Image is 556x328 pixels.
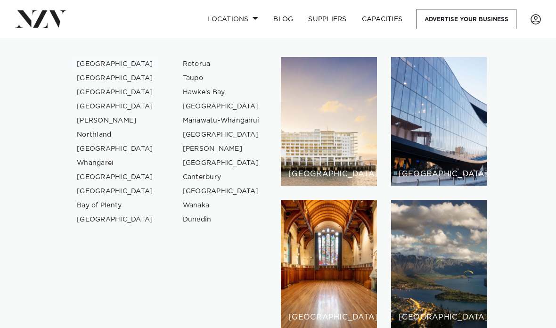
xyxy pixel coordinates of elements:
[175,170,267,184] a: Canterbury
[175,85,267,99] a: Hawke's Bay
[15,10,66,27] img: nzv-logo.png
[175,184,267,198] a: [GEOGRAPHIC_DATA]
[69,99,161,114] a: [GEOGRAPHIC_DATA]
[281,57,377,186] a: Auckland venues [GEOGRAPHIC_DATA]
[175,71,267,85] a: Taupo
[69,85,161,99] a: [GEOGRAPHIC_DATA]
[69,184,161,198] a: [GEOGRAPHIC_DATA]
[266,9,301,29] a: BLOG
[175,57,267,71] a: Rotorua
[69,114,161,128] a: [PERSON_NAME]
[69,128,161,142] a: Northland
[69,142,161,156] a: [GEOGRAPHIC_DATA]
[175,142,267,156] a: [PERSON_NAME]
[69,170,161,184] a: [GEOGRAPHIC_DATA]
[69,213,161,227] a: [GEOGRAPHIC_DATA]
[175,213,267,227] a: Dunedin
[175,99,267,114] a: [GEOGRAPHIC_DATA]
[288,313,369,321] h6: [GEOGRAPHIC_DATA]
[200,9,266,29] a: Locations
[69,198,161,213] a: Bay of Plenty
[288,170,369,178] h6: [GEOGRAPHIC_DATA]
[175,198,267,213] a: Wanaka
[417,9,516,29] a: Advertise your business
[399,313,480,321] h6: [GEOGRAPHIC_DATA]
[175,156,267,170] a: [GEOGRAPHIC_DATA]
[69,57,161,71] a: [GEOGRAPHIC_DATA]
[69,71,161,85] a: [GEOGRAPHIC_DATA]
[391,57,487,186] a: Wellington venues [GEOGRAPHIC_DATA]
[175,128,267,142] a: [GEOGRAPHIC_DATA]
[69,156,161,170] a: Whangarei
[175,114,267,128] a: Manawatū-Whanganui
[354,9,410,29] a: Capacities
[399,170,480,178] h6: [GEOGRAPHIC_DATA]
[301,9,354,29] a: SUPPLIERS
